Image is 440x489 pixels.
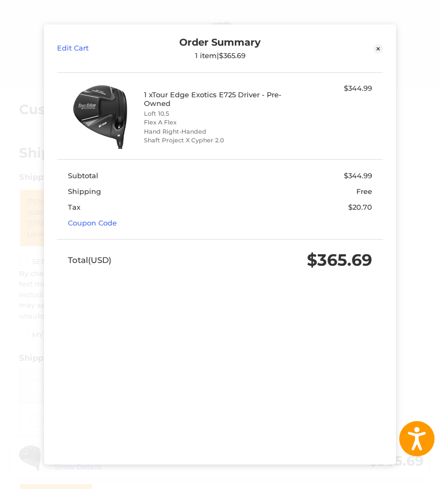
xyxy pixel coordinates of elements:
span: Shipping [68,187,101,196]
span: $365.69 [307,250,372,270]
h4: 1 x Tour Edge Exotics E725 Driver - Pre-Owned [144,90,293,108]
div: 1 item | $365.69 [139,51,301,60]
li: Shaft Project X Cypher 2.0 [144,136,293,145]
span: $344.99 [344,171,372,180]
li: Loft 10.5 [144,109,293,118]
span: Tax [68,203,80,211]
div: $344.99 [296,83,372,94]
span: Free [356,187,372,196]
div: Order Summary [139,36,301,60]
a: Coupon Code [68,218,117,227]
li: Hand Right-Handed [144,127,293,136]
a: Edit Cart [57,36,139,60]
span: Total (USD) [68,255,111,265]
li: Flex A Flex [144,118,293,127]
span: Subtotal [68,171,98,180]
span: $20.70 [348,203,372,211]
